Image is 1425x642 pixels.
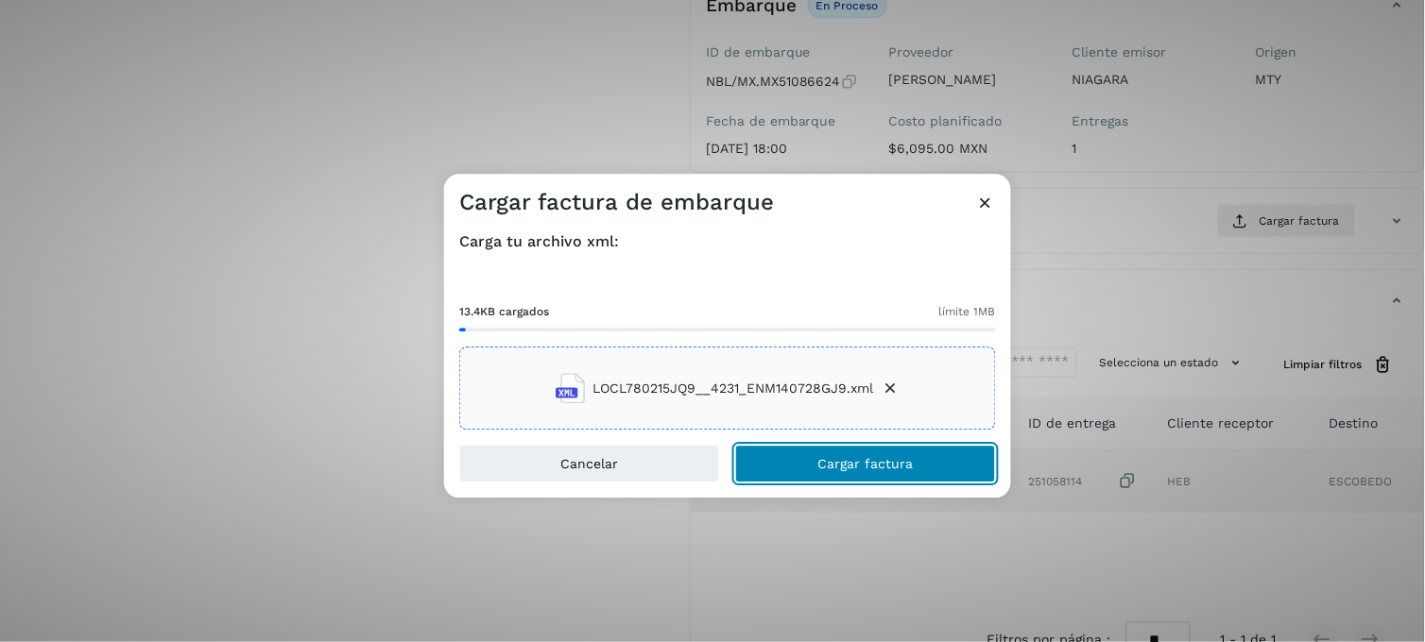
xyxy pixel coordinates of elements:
[459,189,774,216] h3: Cargar factura de embarque
[593,379,874,398] span: LOCL780215JQ9__4231_ENM140728GJ9.xml
[459,232,996,250] h4: Carga tu archivo xml:
[939,304,996,321] span: límite 1MB
[735,446,996,483] button: Cargar factura
[459,446,720,483] button: Cancelar
[561,458,619,471] span: Cancelar
[818,458,914,471] span: Cargar factura
[459,304,549,321] span: 13.4KB cargados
